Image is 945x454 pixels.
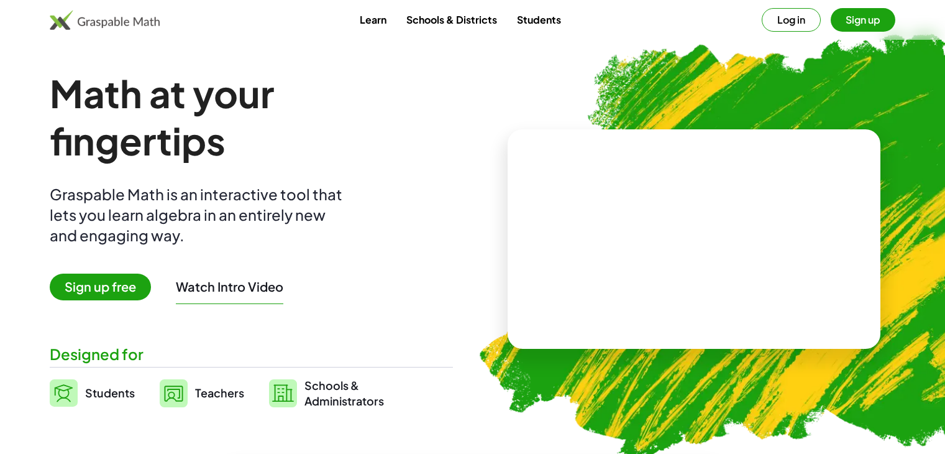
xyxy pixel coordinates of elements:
a: Schools &Administrators [269,378,384,409]
a: Students [507,8,571,31]
span: Students [85,386,135,400]
button: Watch Intro Video [176,279,283,295]
video: What is this? This is dynamic math notation. Dynamic math notation plays a central role in how Gr... [601,193,787,286]
span: Teachers [195,386,244,400]
a: Students [50,378,135,409]
span: Sign up free [50,274,151,300]
a: Schools & Districts [396,8,507,31]
button: Log in [762,8,821,32]
img: svg%3e [160,379,188,407]
a: Learn [350,8,396,31]
img: svg%3e [269,379,297,407]
a: Teachers [160,378,244,409]
div: Graspable Math is an interactive tool that lets you learn algebra in an entirely new and engaging... [50,184,348,246]
img: svg%3e [50,379,78,407]
div: Designed for [50,344,453,364]
span: Schools & Administrators [304,378,384,409]
h1: Math at your fingertips [50,70,445,164]
button: Sign up [831,8,895,32]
